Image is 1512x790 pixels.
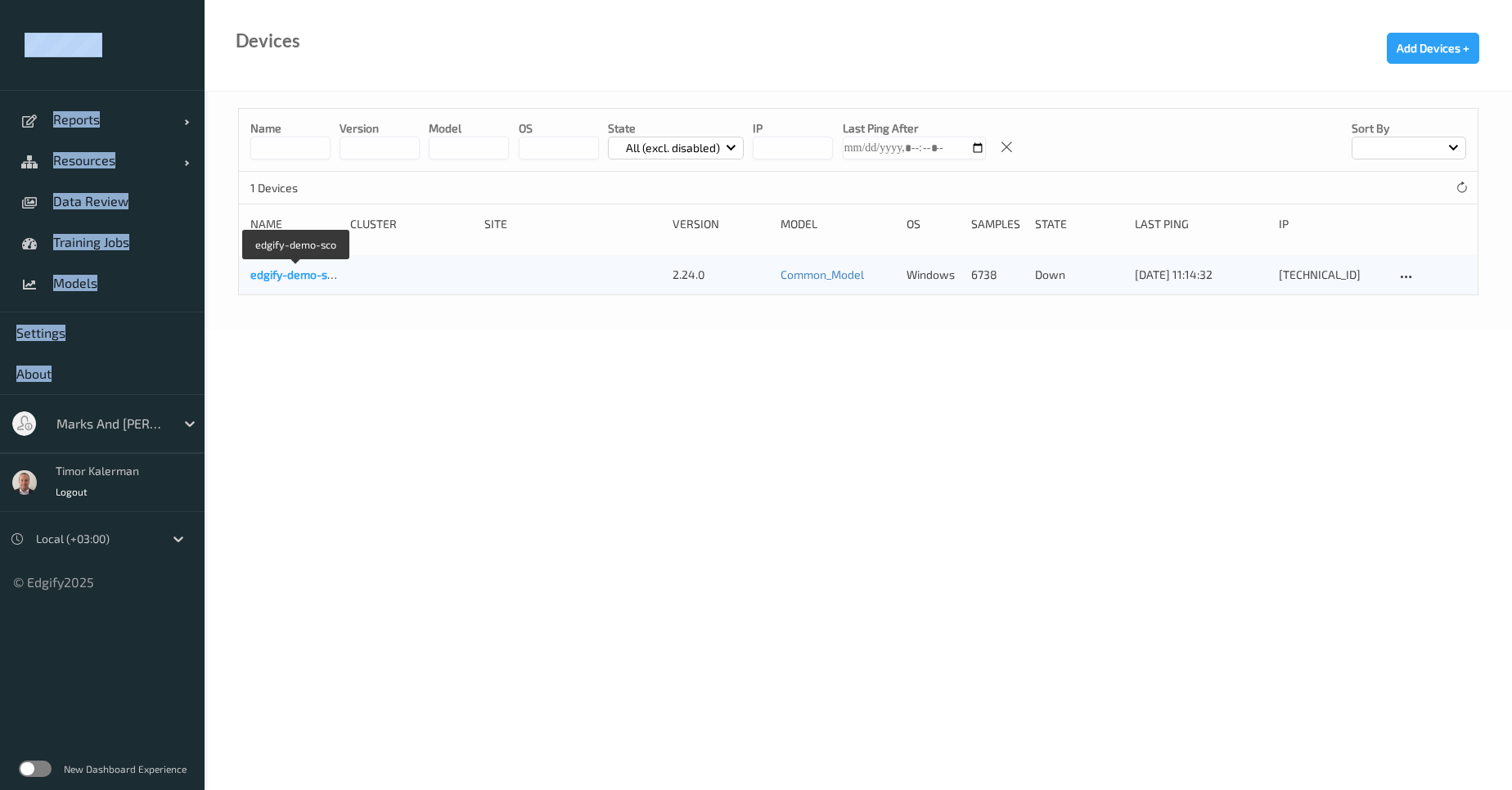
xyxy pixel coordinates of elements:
div: Name [250,216,339,232]
div: Last Ping [1135,216,1267,232]
div: Site [484,216,660,232]
p: Last Ping After [843,120,986,137]
p: windows [907,267,960,283]
p: down [1035,267,1123,283]
a: Common_Model [781,267,864,281]
div: version [673,216,769,232]
div: ip [1279,216,1384,232]
p: Sort by [1352,120,1466,137]
div: Devices [236,33,300,49]
div: OS [907,216,960,232]
p: model [429,120,509,137]
div: [DATE] 11:14:32 [1135,267,1267,283]
p: Name [250,120,331,137]
div: Model [781,216,895,232]
div: Cluster [350,216,474,232]
div: 6738 [971,267,1024,283]
div: [TECHNICAL_ID] [1279,267,1384,283]
button: Add Devices + [1387,33,1479,64]
a: edgify-demo-sco [250,267,340,281]
div: State [1035,216,1123,232]
div: 2.24.0 [673,267,769,283]
p: version [340,120,420,137]
p: State [608,120,745,137]
p: All (excl. disabled) [620,140,726,156]
p: IP [753,120,833,137]
p: OS [519,120,599,137]
div: Samples [971,216,1024,232]
p: 1 Devices [250,180,373,196]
